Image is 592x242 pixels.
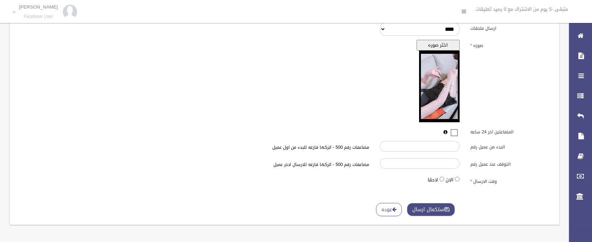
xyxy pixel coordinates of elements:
p: [PERSON_NAME] [19,4,58,10]
button: اختر صوره [417,40,460,51]
h6: مضاعفات رقم 500 - اتركها فارغه للارسال لاخر عميل [155,162,369,167]
label: التوقف عند عميل رقم [465,158,555,168]
label: المتفاعلين اخر 24 ساعه [465,126,555,136]
label: لاحقا [428,176,438,184]
img: 84628273_176159830277856_972693363922829312_n.jpg [63,5,77,19]
small: Facebook User [19,14,58,19]
label: البدء من عميل رقم [465,141,555,151]
label: وقت الارسال [465,175,555,185]
button: استكمال ارسال [407,203,455,216]
a: عوده [376,203,402,216]
label: صوره [465,40,555,50]
label: ارسال ملحقات [465,23,555,33]
h6: مضاعفات رقم 500 - اتركها فارغه للبدء من اول عميل [155,145,369,150]
img: معاينه الصوره [419,51,459,122]
label: الان [446,176,454,184]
